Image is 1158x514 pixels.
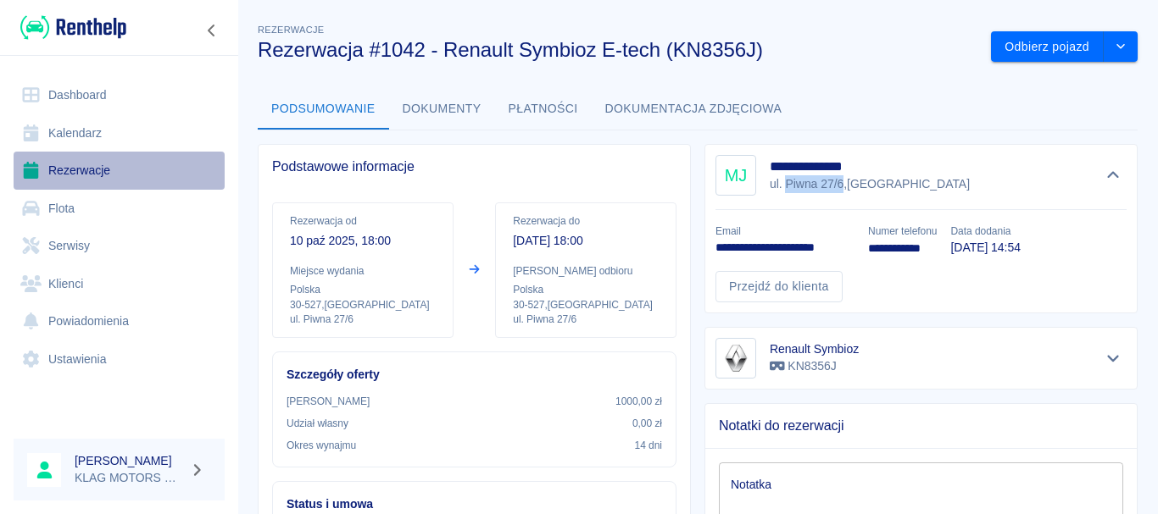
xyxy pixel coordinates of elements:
[14,227,225,265] a: Serwisy
[290,213,436,229] p: Rezerwacja od
[14,302,225,340] a: Powiadomienia
[287,495,662,513] h6: Status i umowa
[258,25,324,35] span: Rezerwacje
[719,341,753,375] img: Image
[770,357,859,375] p: KN8356J
[258,38,977,62] h3: Rezerwacja #1042 - Renault Symbioz E-tech (KN8356J)
[513,312,659,327] p: ul. Piwna 27/6
[287,394,370,409] p: [PERSON_NAME]
[715,271,843,302] a: Przejdź do klienta
[290,232,436,250] p: 10 paź 2025, 18:00
[495,89,592,130] button: Płatności
[272,158,676,175] span: Podstawowe informacje
[615,394,662,409] p: 1000,00 zł
[632,416,662,431] p: 0,00 zł
[20,14,126,41] img: Renthelp logo
[290,297,436,312] p: 30-527 , [GEOGRAPHIC_DATA]
[287,416,348,431] p: Udział własny
[513,282,659,297] p: Polska
[719,417,1123,434] span: Notatki do rezerwacji
[950,224,1020,239] p: Data dodania
[513,232,659,250] p: [DATE] 18:00
[14,114,225,152] a: Kalendarz
[14,14,126,41] a: Renthelp logo
[950,239,1020,257] p: [DATE] 14:54
[14,190,225,228] a: Flota
[290,282,436,297] p: Polska
[1100,346,1127,370] button: Pokaż szczegóły
[14,340,225,379] a: Ustawienia
[199,19,225,41] button: Zwiń nawigację
[14,76,225,114] a: Dashboard
[75,469,183,487] p: KLAG MOTORS Rent a Car
[287,366,662,384] h6: Szczegóły oferty
[715,155,756,196] div: MJ
[389,89,495,130] button: Dokumenty
[1104,31,1138,63] button: drop-down
[290,263,436,279] p: Miejsce wydania
[14,265,225,303] a: Klienci
[258,89,389,130] button: Podsumowanie
[287,438,356,453] p: Okres wynajmu
[1100,163,1127,187] button: Ukryj szczegóły
[770,340,859,357] h6: Renault Symbioz
[513,297,659,312] p: 30-527 , [GEOGRAPHIC_DATA]
[635,438,662,453] p: 14 dni
[513,263,659,279] p: [PERSON_NAME] odbioru
[715,224,855,239] p: Email
[75,452,183,469] h6: [PERSON_NAME]
[991,31,1104,63] button: Odbierz pojazd
[513,213,659,229] p: Rezerwacja do
[868,224,937,239] p: Numer telefonu
[290,312,436,327] p: ul. Piwna 27/6
[14,152,225,190] a: Rezerwacje
[770,175,970,193] p: ul. Piwna 27/6 , [GEOGRAPHIC_DATA]
[592,89,796,130] button: Dokumentacja zdjęciowa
